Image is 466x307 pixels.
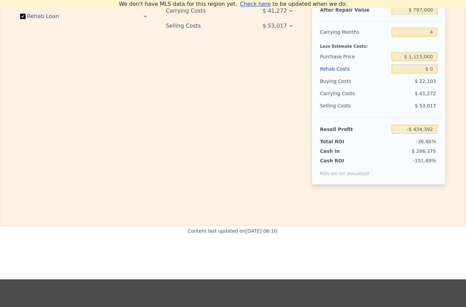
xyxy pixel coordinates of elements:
[188,226,279,266] div: Content last updated on [DATE] 06:10 .
[240,1,271,7] span: Check here
[320,138,363,145] div: Total ROI
[263,20,287,32] span: $ 53,017
[166,20,242,32] div: Selling Costs
[416,139,436,144] span: -36.86%
[412,148,436,154] span: $ 286,375
[320,63,389,75] div: Rehab Costs
[320,38,437,50] div: Less Estimate Costs:
[320,75,389,87] div: Buying Costs
[320,4,389,16] div: After Repair Value
[415,103,436,108] span: $ 53,017
[415,91,436,96] span: $ 41,272
[166,5,242,17] div: Carrying Costs
[20,14,26,19] input: Rehab Loan
[320,123,389,135] div: Resell Profit
[320,100,389,112] div: Selling Costs
[320,148,363,155] div: Cash In
[320,164,369,176] div: ROIs are not annualized
[20,10,96,23] label: Rehab Loan
[320,157,369,164] div: Cash ROI
[320,26,389,38] div: Carrying Months
[320,50,389,63] div: Purchase Price
[320,87,363,100] div: Carrying Costs
[415,78,436,84] span: $ 22,103
[413,158,436,163] span: -151.69%
[263,5,287,17] span: $ 41,272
